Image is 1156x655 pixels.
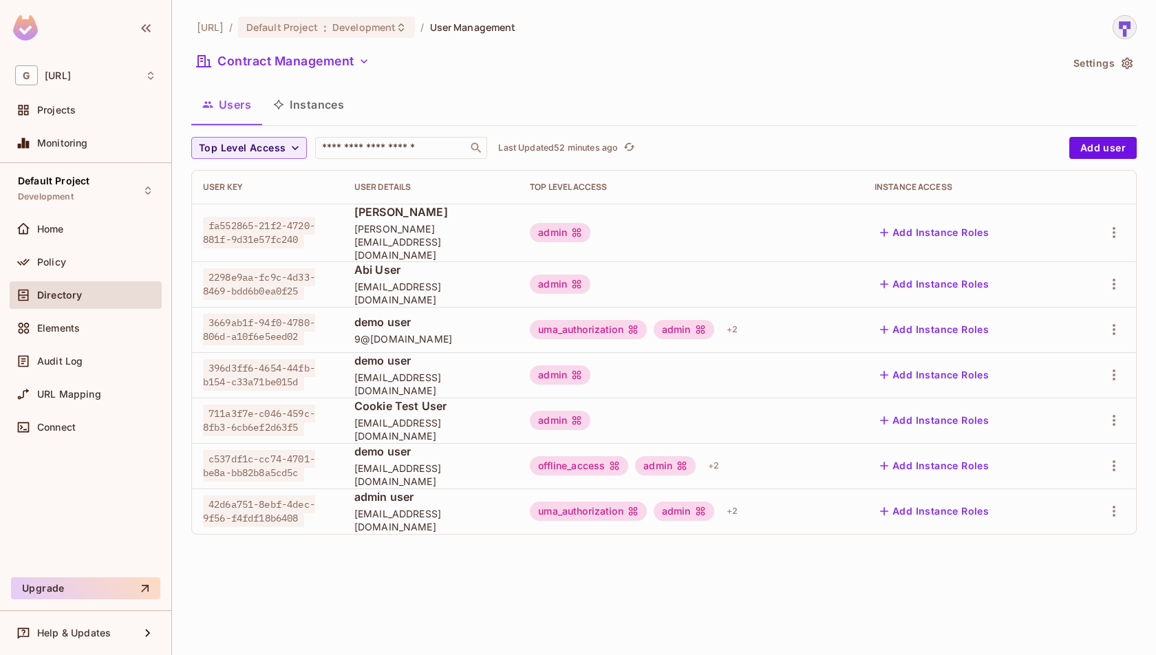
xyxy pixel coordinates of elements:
button: Add Instance Roles [875,273,994,295]
span: Cookie Test User [354,398,508,414]
div: uma_authorization [530,320,647,339]
span: User Management [430,21,516,34]
div: + 2 [721,319,743,341]
span: Top Level Access [199,140,286,157]
div: + 2 [721,500,743,522]
span: Directory [37,290,82,301]
button: refresh [621,140,637,156]
div: Instance Access [875,182,1060,193]
button: Add Instance Roles [875,455,994,477]
span: Default Project [246,21,318,34]
button: Upgrade [11,577,160,599]
button: Add Instance Roles [875,319,994,341]
span: the active workspace [197,21,224,34]
span: [EMAIL_ADDRESS][DOMAIN_NAME] [354,371,508,397]
span: [PERSON_NAME] [354,204,508,219]
button: Add user [1069,137,1137,159]
span: demo user [354,314,508,330]
span: Help & Updates [37,627,111,638]
span: Abi User [354,262,508,277]
span: demo user [354,444,508,459]
div: admin [635,456,696,475]
div: Top Level Access [530,182,853,193]
button: Instances [262,87,355,122]
span: Development [18,191,74,202]
button: Top Level Access [191,137,307,159]
span: fa552865-21f2-4720-881f-9d31e57fc240 [203,217,315,248]
div: User Key [203,182,332,193]
span: 2298e9aa-fc9c-4d33-8469-bdd6b0ea0f25 [203,268,315,300]
div: admin [530,365,590,385]
div: User Details [354,182,508,193]
button: Settings [1068,52,1137,74]
span: 396d3ff6-4654-44fb-b154-c33a71be015d [203,359,315,391]
div: admin [530,411,590,430]
button: Add Instance Roles [875,364,994,386]
p: Last Updated 52 minutes ago [498,142,618,153]
div: offline_access [530,456,628,475]
span: 42d6a751-8ebf-4dec-9f56-f4fdf18b6408 [203,495,315,527]
div: + 2 [703,455,725,477]
span: Workspace: genworx.ai [45,70,71,81]
span: [EMAIL_ADDRESS][DOMAIN_NAME] [354,462,508,488]
span: Connect [37,422,76,433]
span: Development [332,21,396,34]
li: / [229,21,233,34]
span: [EMAIL_ADDRESS][DOMAIN_NAME] [354,507,508,533]
div: admin [530,275,590,294]
span: Monitoring [37,138,88,149]
div: admin [654,502,714,521]
div: admin [654,320,714,339]
span: admin user [354,489,508,504]
span: Audit Log [37,356,83,367]
span: Policy [37,257,66,268]
button: Add Instance Roles [875,222,994,244]
span: 3669ab1f-94f0-4780-806d-a10f6e5eed02 [203,314,315,345]
button: Users [191,87,262,122]
span: 711a3f7e-c046-459c-8fb3-6cb6ef2d63f5 [203,405,315,436]
span: [PERSON_NAME][EMAIL_ADDRESS][DOMAIN_NAME] [354,222,508,261]
img: SReyMgAAAABJRU5ErkJggg== [13,15,38,41]
span: Home [37,224,64,235]
span: Default Project [18,175,89,186]
span: Projects [37,105,76,116]
button: Add Instance Roles [875,500,994,522]
div: admin [530,223,590,242]
span: 9@[DOMAIN_NAME] [354,332,508,345]
button: Add Instance Roles [875,409,994,431]
span: refresh [623,141,635,155]
img: sharmila@genworx.ai [1113,16,1136,39]
span: Elements [37,323,80,334]
li: / [420,21,424,34]
span: [EMAIL_ADDRESS][DOMAIN_NAME] [354,416,508,442]
span: [EMAIL_ADDRESS][DOMAIN_NAME] [354,280,508,306]
span: Click to refresh data [618,140,637,156]
button: Contract Management [191,50,375,72]
span: demo user [354,353,508,368]
span: G [15,65,38,85]
span: URL Mapping [37,389,101,400]
div: uma_authorization [530,502,647,521]
span: c537df1c-cc74-4701-be8a-bb82b8a5cd5c [203,450,315,482]
span: : [323,22,328,33]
